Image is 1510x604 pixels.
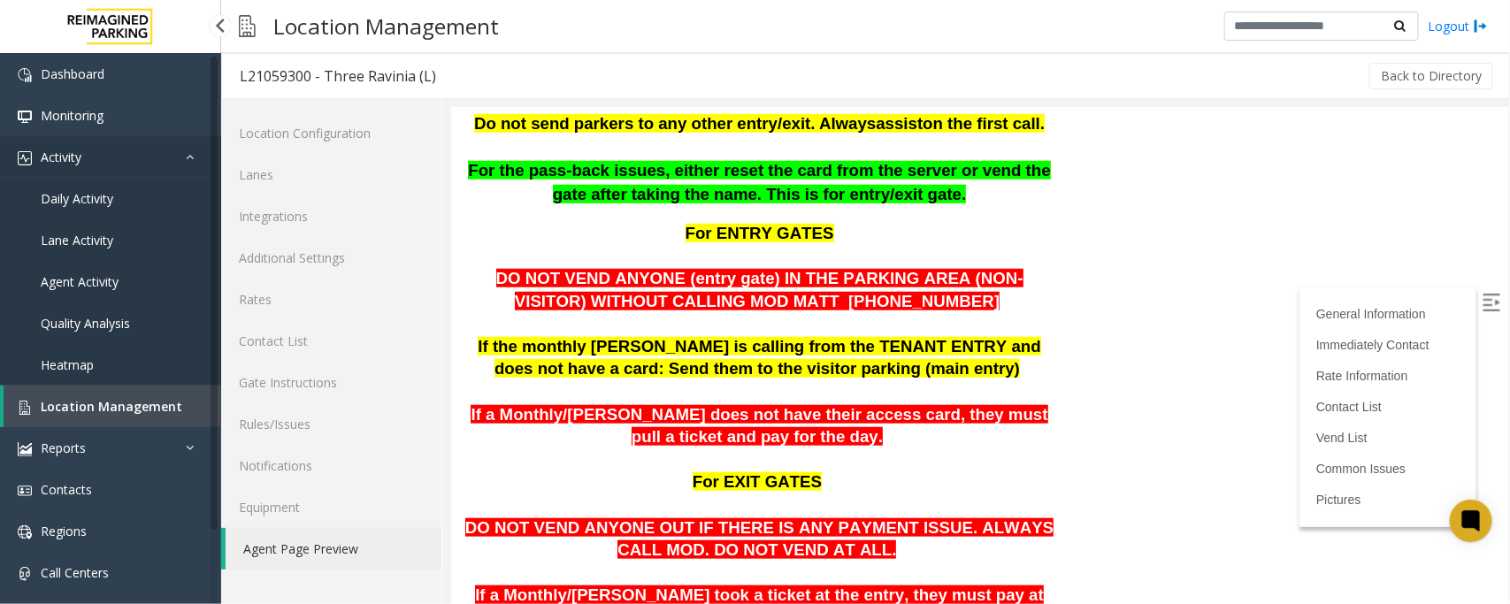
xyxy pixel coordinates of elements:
[865,199,975,213] a: General Information
[865,261,957,275] a: Rate Information
[1369,63,1493,89] button: Back to Directory
[41,273,119,290] span: Agent Activity
[1428,17,1488,35] a: Logout
[471,6,594,25] span: on the first call.
[221,195,441,237] a: Integrations
[41,65,104,82] span: Dashboard
[239,4,256,48] img: pageIcon
[41,398,182,415] span: Location Management
[264,4,508,48] h3: Location Management
[18,401,32,415] img: 'icon'
[221,237,441,279] a: Additional Settings
[41,232,113,248] span: Lane Activity
[18,567,32,581] img: 'icon'
[1031,186,1049,203] img: Open/Close Sidebar Menu
[241,364,371,383] span: For EXIT GATES
[221,320,441,362] a: Contact List
[865,385,910,399] a: Pictures
[234,116,383,134] span: For ENTRY GATES
[41,481,92,498] span: Contacts
[41,564,109,581] span: Call Centers
[18,68,32,82] img: 'icon'
[865,292,931,306] a: Contact List
[221,486,441,528] a: Equipment
[4,386,221,427] a: Location Management
[41,190,113,207] span: Daily Activity
[18,151,32,165] img: 'icon'
[425,6,471,25] span: assist
[221,279,441,320] a: Rates
[221,362,441,403] a: Gate Instructions
[41,107,103,124] span: Monitoring
[14,410,602,452] span: DO NOT VEND ANYONE OUT IF THERE IS ANY PAYMENT ISSUE. ALWAYS CALL MOD. DO NOT VEND AT ALL.
[221,445,441,486] a: Notifications
[865,230,978,244] a: Immediately Contact
[27,229,589,271] span: If the monthly [PERSON_NAME] is calling from the TENANT ENTRY and does not have a card: Send them...
[41,440,86,456] span: Reports
[17,53,599,96] span: For the pass-back issues, either reset the card from the server or vend the gate after taking the...
[226,528,441,570] a: Agent Page Preview
[865,323,916,337] a: Vend List
[18,442,32,456] img: 'icon'
[18,484,32,498] img: 'icon'
[45,161,572,203] span: DO NOT VEND ANYONE (entry gate) IN THE PARKING AREA (NON-VISITOR) WITHOUT CALLING MOD MATT [PHONE...
[19,297,596,339] span: If a Monthly/[PERSON_NAME] does not have their access card, they must pull a ticket and pay for t...
[41,149,81,165] span: Activity
[41,523,87,539] span: Regions
[41,315,130,332] span: Quality Analysis
[1474,17,1488,35] img: logout
[221,154,441,195] a: Lanes
[24,478,593,519] span: If a Monthly/[PERSON_NAME] took a ticket at the entry, they must pay at the exit. Do not simply v...
[865,354,954,368] a: Common Issues
[23,6,425,25] span: Do not send parkers to any other entry/exit. Always
[18,110,32,124] img: 'icon'
[240,65,436,88] div: L21059300 - Three Ravinia (L)
[41,356,94,373] span: Heatmap
[18,525,32,539] img: 'icon'
[221,112,441,154] a: Location Configuration
[221,403,441,445] a: Rules/Issues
